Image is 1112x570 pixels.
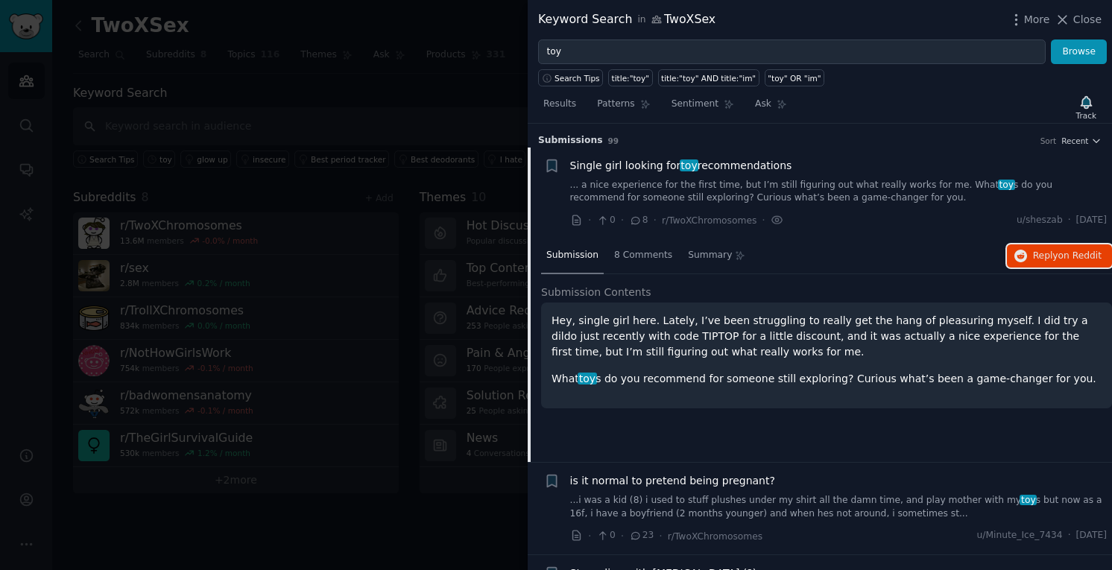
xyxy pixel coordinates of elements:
p: What s do you recommend for someone still exploring? Curious what’s been a game-changer for you. [552,371,1102,387]
a: ... a nice experience for the first time, but I’m still figuring out what really works for me. Wh... [570,179,1108,205]
span: Close [1073,12,1102,28]
a: Results [538,92,581,123]
span: on Reddit [1058,250,1102,261]
div: title:"toy" [612,73,649,83]
span: Summary [688,249,732,262]
span: · [621,528,624,544]
span: · [621,212,624,228]
span: Single girl looking for recommendations [570,158,792,174]
a: Patterns [592,92,655,123]
span: 8 [629,214,648,227]
div: Sort [1040,136,1057,146]
span: u/sheszab [1017,214,1063,227]
span: 99 [608,136,619,145]
span: Recent [1061,136,1088,146]
span: · [654,212,657,228]
a: Sentiment [666,92,739,123]
span: · [762,212,765,228]
a: Ask [750,92,792,123]
span: u/Minute_Ice_7434 [977,529,1063,542]
button: Recent [1061,136,1102,146]
p: Hey, single girl here. Lately, I’ve been struggling to really get the hang of pleasuring myself. ... [552,313,1102,360]
a: Single girl looking fortoyrecommendations [570,158,792,174]
span: toy [1020,495,1037,505]
a: "toy" OR "im" [765,69,824,86]
span: 0 [596,529,615,542]
span: Submission Contents [541,285,651,300]
span: Submission [546,249,598,262]
span: r/TwoXChromosomes [662,215,756,226]
span: r/TwoXChromosomes [668,531,762,542]
span: toy [680,159,699,171]
div: "toy" OR "im" [768,73,821,83]
span: toy [578,373,597,384]
button: Track [1071,92,1102,123]
span: · [1068,529,1071,542]
span: [DATE] [1076,529,1107,542]
a: title:"toy" [608,69,652,86]
span: Sentiment [672,98,718,111]
span: 8 Comments [614,249,672,262]
span: · [588,212,591,228]
span: · [588,528,591,544]
span: · [1068,214,1071,227]
button: Search Tips [538,69,603,86]
div: Keyword Search TwoXSex [538,10,715,29]
span: Results [543,98,576,111]
span: [DATE] [1076,214,1107,227]
input: Try a keyword related to your business [538,39,1046,65]
span: More [1024,12,1050,28]
button: More [1008,12,1050,28]
button: Replyon Reddit [1007,244,1112,268]
a: ...i was a kid (8) i used to stuff plushes under my shirt all the damn time, and play mother with... [570,494,1108,520]
span: · [659,528,662,544]
a: title:"toy" AND title:"im" [658,69,759,86]
span: 0 [596,214,615,227]
button: Browse [1051,39,1107,65]
a: is it normal to pretend being pregnant? [570,473,775,489]
span: in [637,13,645,27]
span: 23 [629,529,654,542]
button: Close [1055,12,1102,28]
span: Reply [1033,250,1102,263]
span: Ask [755,98,771,111]
span: Search Tips [555,73,600,83]
span: Patterns [597,98,634,111]
span: toy [998,180,1015,190]
div: title:"toy" AND title:"im" [661,73,756,83]
span: Submission s [538,134,603,148]
div: Track [1076,110,1096,121]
